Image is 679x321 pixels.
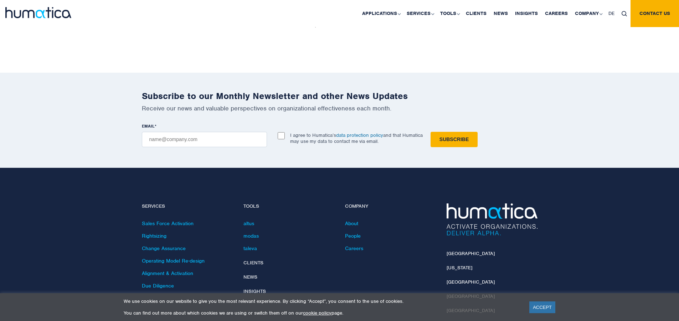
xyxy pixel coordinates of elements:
span: EMAIL [142,123,155,129]
span: DE [608,10,614,16]
a: modas [243,233,259,239]
a: Operating Model Re-design [142,258,205,264]
a: Sales Force Activation [142,220,194,227]
a: Change Assurance [142,245,186,252]
a: Insights [243,288,266,294]
h2: Subscribe to our Monthly Newsletter and other News Updates [142,90,537,102]
a: [GEOGRAPHIC_DATA] [447,250,495,257]
h4: Tools [243,203,334,209]
a: taleva [243,245,257,252]
h4: Company [345,203,436,209]
h4: Services [142,203,233,209]
a: Due Diligence [142,283,174,289]
a: ACCEPT [529,301,555,313]
p: You can find out more about which cookies we are using or switch them off on our page. [124,310,520,316]
a: data protection policy [336,132,383,138]
a: Rightsizing [142,233,166,239]
a: People [345,233,361,239]
a: About [345,220,358,227]
a: [US_STATE] [447,265,472,271]
p: I agree to Humatica’s and that Humatica may use my data to contact me via email. [290,132,423,144]
p: We use cookies on our website to give you the most relevant experience. By clicking “Accept”, you... [124,298,520,304]
input: I agree to Humatica’sdata protection policyand that Humatica may use my data to contact me via em... [278,132,285,139]
a: News [243,274,257,280]
img: search_icon [622,11,627,16]
a: Clients [243,260,263,266]
a: cookie policy [303,310,331,316]
img: Humatica [447,203,537,235]
a: Careers [345,245,363,252]
a: [GEOGRAPHIC_DATA] [447,279,495,285]
input: name@company.com [142,132,267,147]
p: Receive our news and valuable perspectives on organizational effectiveness each month. [142,104,537,112]
img: logo [5,7,71,18]
a: altus [243,220,254,227]
a: Alignment & Activation [142,270,193,276]
input: Subscribe [431,132,478,147]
